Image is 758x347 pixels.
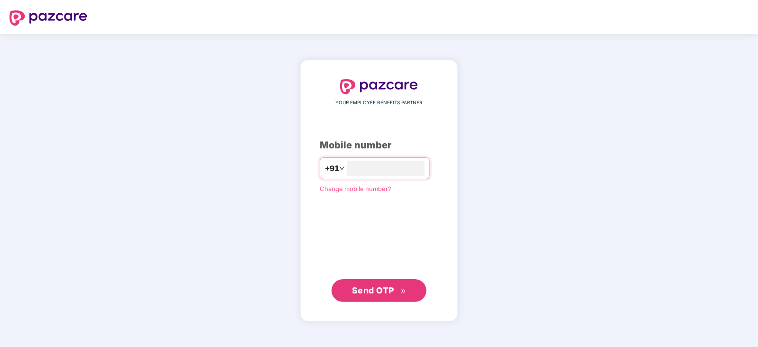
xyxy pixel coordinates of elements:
[340,79,418,94] img: logo
[352,285,394,295] span: Send OTP
[320,185,391,192] a: Change mobile number?
[339,165,345,171] span: down
[336,99,423,107] span: YOUR EMPLOYEE BENEFITS PARTNER
[400,288,407,294] span: double-right
[325,163,339,174] span: +91
[9,10,87,26] img: logo
[332,279,426,302] button: Send OTPdouble-right
[320,138,438,153] div: Mobile number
